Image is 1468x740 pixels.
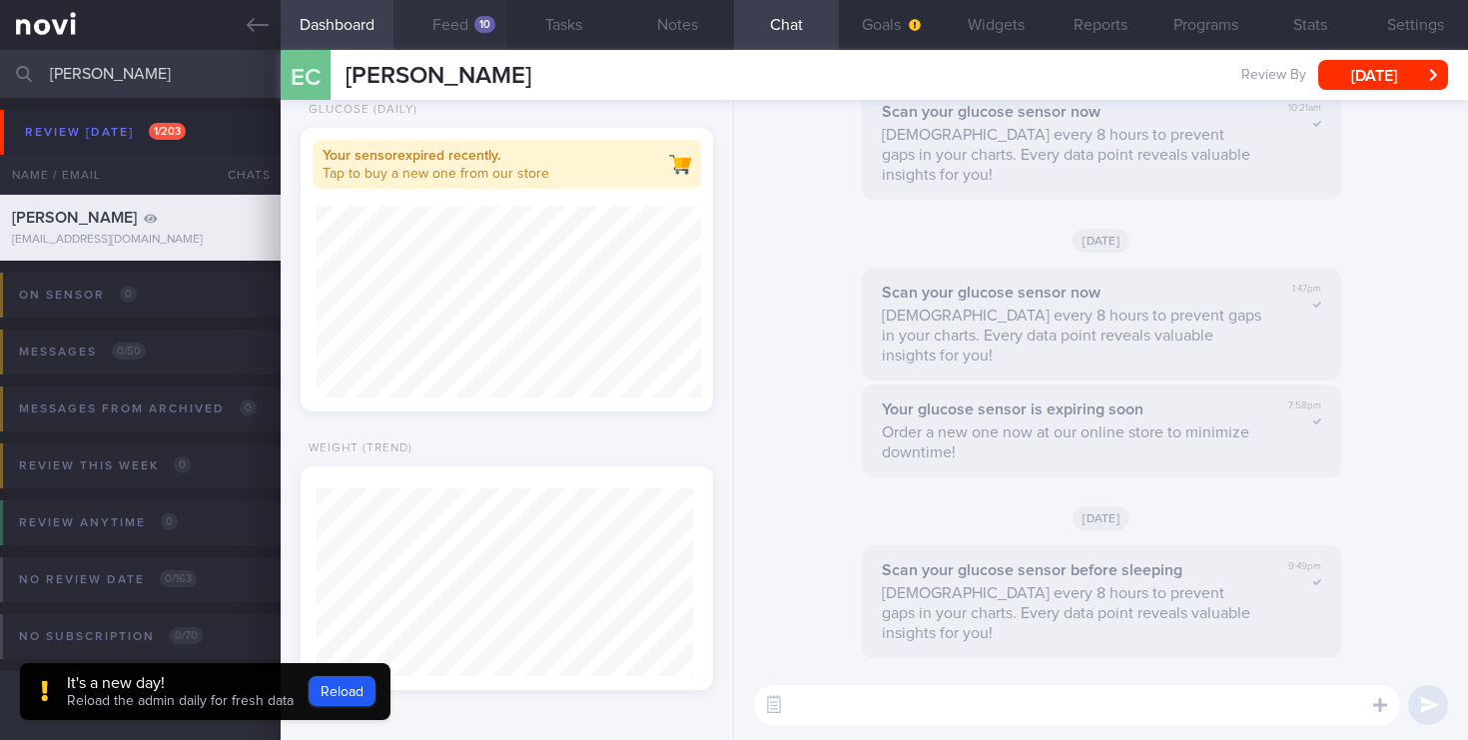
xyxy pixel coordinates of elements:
[240,399,257,416] span: 0
[882,422,1260,462] p: Order a new one now at our online store to minimize downtime!
[309,676,375,706] button: Reload
[14,452,196,479] div: Review this week
[1288,102,1321,115] span: 10:21am
[474,16,495,33] div: 10
[268,38,343,115] div: EC
[1073,506,1129,530] span: [DATE]
[301,103,417,118] div: Glucose (Daily)
[1288,399,1321,412] span: 7:58pm
[160,570,197,587] span: 0 / 163
[882,125,1260,185] p: [DEMOGRAPHIC_DATA] every 8 hours to prevent gaps in your charts. Every data point reveals valuabl...
[882,401,1143,417] strong: Your glucose sensor is expiring soon
[346,64,531,88] span: [PERSON_NAME]
[1292,283,1321,296] span: 1:47pm
[14,566,202,593] div: No review date
[20,119,191,146] div: Review [DATE]
[1318,60,1448,90] button: [DATE]
[14,509,183,536] div: Review anytime
[14,282,142,309] div: On sensor
[882,562,1182,578] strong: Scan your glucose sensor before sleeping
[301,441,412,456] div: Weight (Trend)
[1073,229,1129,253] span: [DATE]
[120,286,137,303] span: 0
[14,623,208,650] div: No subscription
[882,285,1101,301] strong: Scan your glucose sensor now
[12,210,137,226] span: [PERSON_NAME]
[67,673,294,693] div: It's a new day!
[14,339,151,366] div: Messages
[174,456,191,473] span: 0
[149,123,186,140] span: 1 / 203
[161,513,178,530] span: 0
[67,694,294,708] span: Reload the admin daily for fresh data
[882,306,1261,366] p: [DEMOGRAPHIC_DATA] every 8 hours to prevent gaps in your charts. Every data point reveals valuabl...
[170,627,203,644] span: 0 / 70
[882,104,1101,120] strong: Scan your glucose sensor now
[882,583,1260,643] p: [DEMOGRAPHIC_DATA] every 8 hours to prevent gaps in your charts. Every data point reveals valuabl...
[12,233,269,248] div: [EMAIL_ADDRESS][DOMAIN_NAME]
[14,395,262,422] div: Messages from Archived
[112,343,146,360] span: 0 / 50
[1288,560,1321,573] span: 9:49pm
[1241,67,1306,85] span: Review By
[201,155,281,195] div: Chats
